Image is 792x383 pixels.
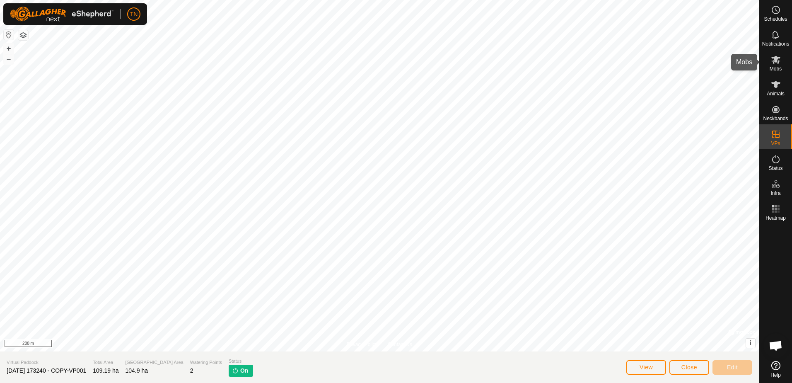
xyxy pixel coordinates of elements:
span: Heatmap [765,216,786,221]
span: [GEOGRAPHIC_DATA] Area [126,359,184,366]
button: + [4,44,14,53]
div: Open chat [763,333,788,358]
button: Close [669,360,709,375]
span: 2 [190,367,193,374]
img: turn-on [232,367,239,374]
span: Animals [767,91,785,96]
span: i [750,339,751,347]
span: Watering Points [190,359,222,366]
span: Total Area [93,359,118,366]
span: 104.9 ha [126,367,148,374]
button: View [626,360,666,375]
button: i [746,339,755,348]
span: Infra [770,191,780,196]
span: Schedules [764,17,787,22]
span: Status [768,166,782,171]
span: VPs [771,141,780,146]
a: Privacy Policy [347,341,378,348]
span: [DATE] 173240 - COPY-VP001 [7,367,86,374]
button: – [4,54,14,64]
button: Map Layers [18,30,28,40]
button: Edit [712,360,752,375]
span: On [240,366,248,375]
span: Mobs [770,66,782,71]
span: Neckbands [763,116,788,121]
span: 109.19 ha [93,367,118,374]
span: Notifications [762,41,789,46]
a: Contact Us [388,341,412,348]
button: Reset Map [4,30,14,40]
a: Help [759,358,792,381]
span: Virtual Paddock [7,359,86,366]
span: Close [681,364,697,371]
span: View [640,364,653,371]
img: Gallagher Logo [10,7,113,22]
span: Status [229,358,253,365]
span: Edit [727,364,738,371]
span: TN [130,10,138,19]
span: Help [770,373,781,378]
